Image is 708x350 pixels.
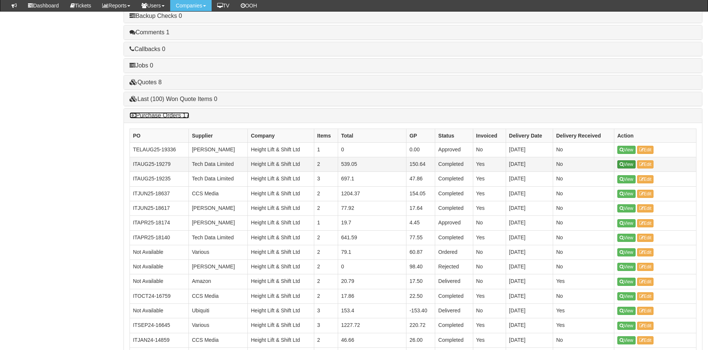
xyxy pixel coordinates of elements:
[553,201,614,215] td: No
[406,230,435,245] td: 77.55
[435,172,473,186] td: Completed
[130,96,217,102] a: Last (100) Won Quote Items 0
[553,216,614,230] td: No
[506,245,553,259] td: [DATE]
[248,289,314,303] td: Height Lift & Shift Ltd
[314,333,338,347] td: 2
[406,333,435,347] td: 26.00
[130,230,189,245] td: ITAPR25-18140
[473,304,506,318] td: No
[314,201,338,215] td: 2
[338,245,406,259] td: 79.1
[473,216,506,230] td: No
[506,260,553,274] td: [DATE]
[338,129,406,142] th: Total
[314,260,338,274] td: 2
[406,304,435,318] td: -153.40
[435,274,473,289] td: Delivered
[637,322,654,330] a: Edit
[553,186,614,201] td: No
[248,129,314,142] th: Company
[189,201,248,215] td: [PERSON_NAME]
[473,245,506,259] td: No
[130,274,189,289] td: Not Available
[338,216,406,230] td: 19.7
[248,142,314,157] td: Height Lift & Shift Ltd
[553,172,614,186] td: No
[189,142,248,157] td: [PERSON_NAME]
[406,157,435,172] td: 150.64
[473,289,506,303] td: Yes
[506,129,553,142] th: Delivery Date
[473,129,506,142] th: Invoiced
[473,230,506,245] td: Yes
[338,172,406,186] td: 697.1
[637,336,654,344] a: Edit
[248,216,314,230] td: Height Lift & Shift Ltd
[338,201,406,215] td: 77.92
[637,219,654,227] a: Edit
[248,333,314,347] td: Height Lift & Shift Ltd
[406,274,435,289] td: 17.50
[506,289,553,303] td: [DATE]
[553,274,614,289] td: Yes
[189,260,248,274] td: [PERSON_NAME]
[130,79,162,85] a: Quotes 8
[248,201,314,215] td: Height Lift & Shift Ltd
[637,146,654,154] a: Edit
[130,260,189,274] td: Not Available
[130,245,189,259] td: Not Available
[130,216,189,230] td: ITAPR25-18174
[617,146,636,154] a: View
[314,129,338,142] th: Items
[637,307,654,315] a: Edit
[637,190,654,198] a: Edit
[338,333,406,347] td: 46.66
[248,274,314,289] td: Height Lift & Shift Ltd
[406,289,435,303] td: 22.50
[189,274,248,289] td: Amazon
[338,142,406,157] td: 0
[314,289,338,303] td: 2
[314,304,338,318] td: 3
[506,318,553,333] td: [DATE]
[553,230,614,245] td: No
[506,157,553,172] td: [DATE]
[338,260,406,274] td: 0
[637,234,654,242] a: Edit
[189,304,248,318] td: Ubiquiti
[637,248,654,256] a: Edit
[406,129,435,142] th: GP
[473,142,506,157] td: No
[617,322,636,330] a: View
[506,201,553,215] td: [DATE]
[553,157,614,172] td: No
[553,142,614,157] td: No
[506,216,553,230] td: [DATE]
[617,336,636,344] a: View
[248,304,314,318] td: Height Lift & Shift Ltd
[553,333,614,347] td: No
[406,142,435,157] td: 0.00
[338,304,406,318] td: 153.4
[614,129,696,142] th: Action
[314,230,338,245] td: 2
[130,142,189,157] td: TELAUG25-19336
[130,333,189,347] td: ITJAN24-14859
[637,204,654,212] a: Edit
[506,230,553,245] td: [DATE]
[506,186,553,201] td: [DATE]
[506,274,553,289] td: [DATE]
[553,318,614,333] td: Yes
[130,46,165,52] a: Callbacks 0
[435,318,473,333] td: Completed
[435,230,473,245] td: Completed
[189,318,248,333] td: Various
[617,175,636,183] a: View
[130,29,169,35] a: Comments 1
[248,260,314,274] td: Height Lift & Shift Ltd
[189,157,248,172] td: Tech Data Limited
[189,245,248,259] td: Various
[637,175,654,183] a: Edit
[130,112,189,119] a: Purchase Orders 17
